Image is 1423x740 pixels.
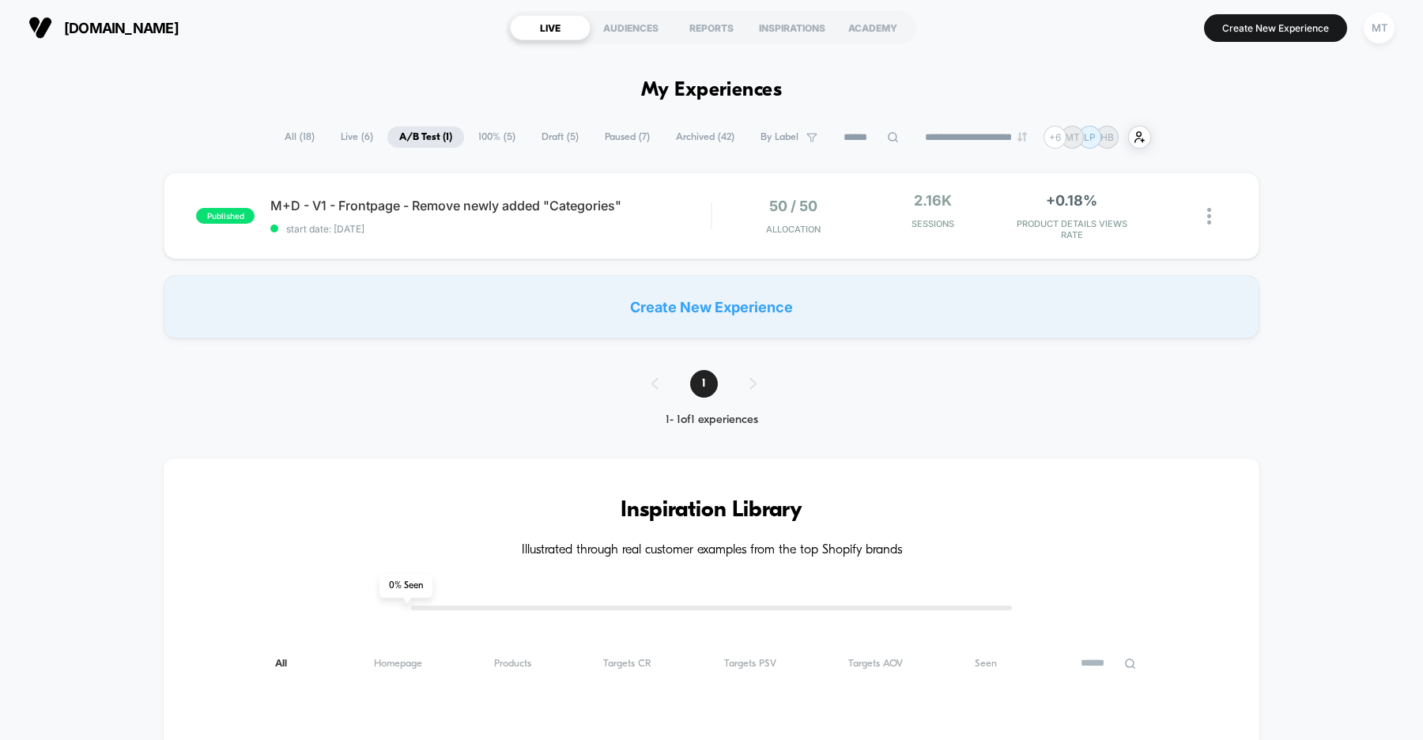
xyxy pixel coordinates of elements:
p: HB [1100,131,1114,143]
span: All [275,658,302,670]
span: 0 % Seen [379,574,432,598]
span: M+D - V1 - Frontpage - Remove newly added "Categories" [270,198,711,213]
span: Targets CR [603,658,651,670]
span: start date: [DATE] [270,223,711,235]
span: Paused ( 7 ) [593,126,662,148]
img: Visually logo [28,16,52,40]
p: MT [1065,131,1080,143]
h3: Inspiration Library [211,498,1212,523]
div: ACADEMY [832,15,913,40]
div: MT [1364,13,1395,43]
h4: Illustrated through real customer examples from the top Shopify brands [211,543,1212,558]
span: 100% ( 5 ) [466,126,527,148]
span: A/B Test ( 1 ) [387,126,464,148]
span: Draft ( 5 ) [530,126,591,148]
div: + 6 [1044,126,1066,149]
img: close [1207,208,1211,225]
span: Targets AOV [848,658,903,670]
span: Homepage [374,658,422,670]
span: 1 [690,370,718,398]
div: 1 - 1 of 1 experiences [636,413,788,427]
p: LP [1084,131,1096,143]
span: published [196,208,255,224]
span: Allocation [766,224,821,235]
span: 2.16k [914,192,952,209]
div: Create New Experience [164,275,1259,338]
span: Live ( 6 ) [329,126,385,148]
span: By Label [761,131,798,143]
span: Sessions [867,218,998,229]
div: AUDIENCES [591,15,671,40]
span: PRODUCT DETAILS VIEWS RATE [1006,218,1138,240]
span: Archived ( 42 ) [664,126,746,148]
span: 50 / 50 [769,198,817,214]
button: [DOMAIN_NAME] [24,15,183,40]
img: end [1017,132,1027,142]
span: Seen [975,658,997,670]
span: Targets PSV [724,658,776,670]
span: [DOMAIN_NAME] [64,20,179,36]
span: All ( 18 ) [273,126,326,148]
div: REPORTS [671,15,752,40]
span: +0.18% [1046,192,1097,209]
div: INSPIRATIONS [752,15,832,40]
h1: My Experiences [641,79,783,102]
button: MT [1359,12,1399,44]
div: LIVE [510,15,591,40]
span: Products [494,658,531,670]
button: Create New Experience [1204,14,1347,42]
